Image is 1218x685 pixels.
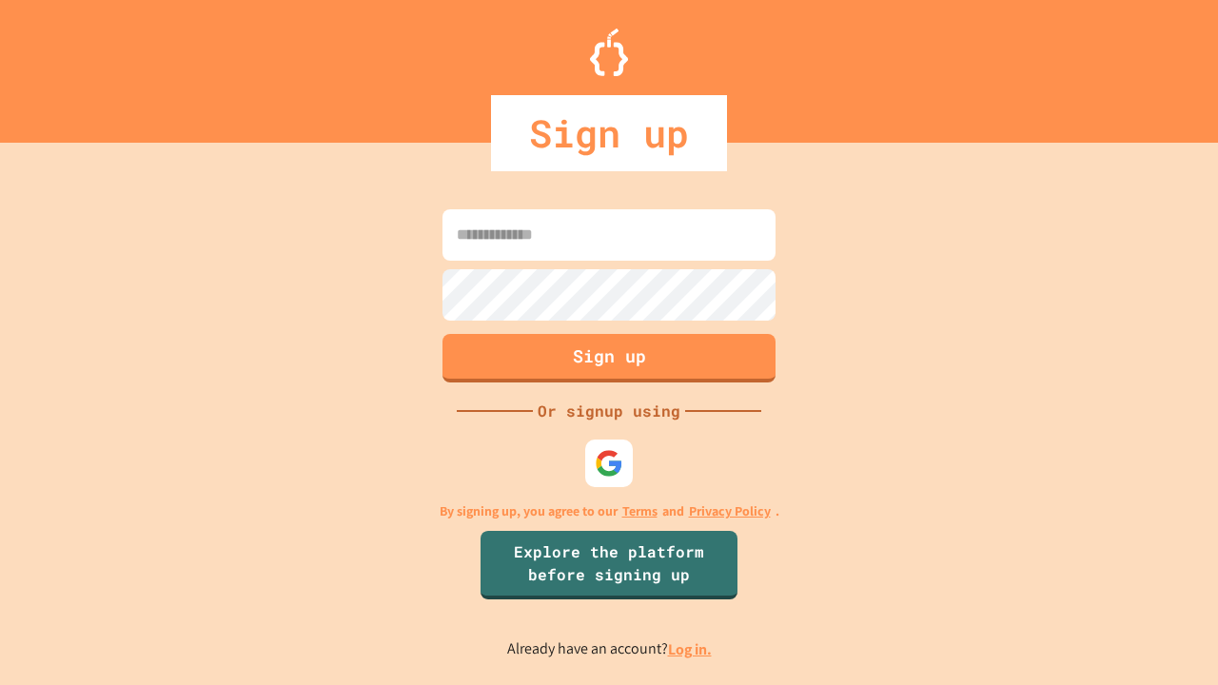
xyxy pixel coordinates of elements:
[440,501,779,521] p: By signing up, you agree to our and .
[668,639,712,659] a: Log in.
[491,95,727,171] div: Sign up
[622,501,658,521] a: Terms
[1138,609,1199,666] iframe: chat widget
[590,29,628,76] img: Logo.svg
[533,400,685,422] div: Or signup using
[481,531,737,599] a: Explore the platform before signing up
[1060,526,1199,607] iframe: chat widget
[442,334,776,382] button: Sign up
[595,449,623,478] img: google-icon.svg
[689,501,771,521] a: Privacy Policy
[507,637,712,661] p: Already have an account?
